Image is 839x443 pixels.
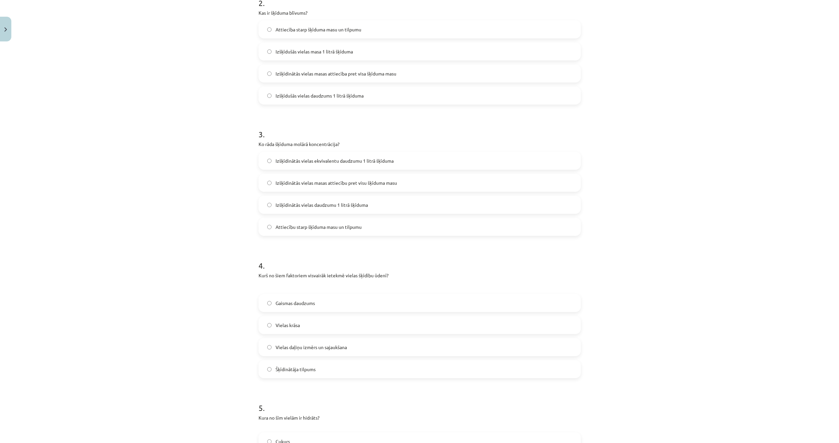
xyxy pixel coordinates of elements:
input: Vielas krāsa [267,323,272,327]
input: Gaismas daudzums [267,301,272,305]
input: Attiecība starp šķīduma masu un tilpumu [267,27,272,32]
span: Izšķīdušās vielas daudzums 1 litrā šķīduma [276,92,364,99]
p: Kurš no šiem faktoriem visvairāk ietekmē vielas šķīdību ūdenī? [259,272,581,279]
h1: 5 . [259,392,581,412]
input: Izšķīdinātās vielas masas attiecība pret visa šķīduma masu [267,71,272,76]
span: Attiecību starp šķīduma masu un tilpumu [276,224,362,231]
p: Kura no šīm vielām ir hidrāts? [259,414,581,428]
span: Izšķīdinātās vielas masas attiecību pret visu šķīduma masu [276,179,397,186]
p: Kas ir šķīduma blīvums? [259,9,581,16]
input: Šķīdinātāja tilpums [267,367,272,372]
input: Izšķīdinātās vielas daudzumu 1 litrā šķīduma [267,203,272,207]
span: Šķīdinātāja tilpums [276,366,316,373]
input: Attiecību starp šķīduma masu un tilpumu [267,225,272,229]
input: Izšķīdinātās vielas masas attiecību pret visu šķīduma masu [267,181,272,185]
h1: 3 . [259,118,581,139]
p: Ko rāda šķīduma molārā koncentrācija? [259,141,581,148]
span: Attiecība starp šķīduma masu un tilpumu [276,26,361,33]
span: Izšķīdinātās vielas masas attiecība pret visa šķīduma masu [276,70,396,77]
span: Vielas krāsa [276,322,300,329]
span: Gaismas daudzums [276,300,315,307]
input: Izšķīdinātās vielas ekvivalentu daudzumu 1 litrā šķīduma [267,159,272,163]
span: Izšķīdinātās vielas ekvivalentu daudzumu 1 litrā šķīduma [276,157,394,164]
span: Izšķīdinātās vielas daudzumu 1 litrā šķīduma [276,201,368,208]
img: icon-close-lesson-0947bae3869378f0d4975bcd49f059093ad1ed9edebbc8119c70593378902aed.svg [4,27,7,32]
input: Izšķīdušās vielas masa 1 litrā šķīduma [267,49,272,54]
span: Izšķīdušās vielas masa 1 litrā šķīduma [276,48,353,55]
input: Vielas daļiņu izmērs un sajaukšana [267,345,272,349]
span: Vielas daļiņu izmērs un sajaukšana [276,344,347,351]
h1: 4 . [259,249,581,270]
input: Izšķīdušās vielas daudzums 1 litrā šķīduma [267,94,272,98]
